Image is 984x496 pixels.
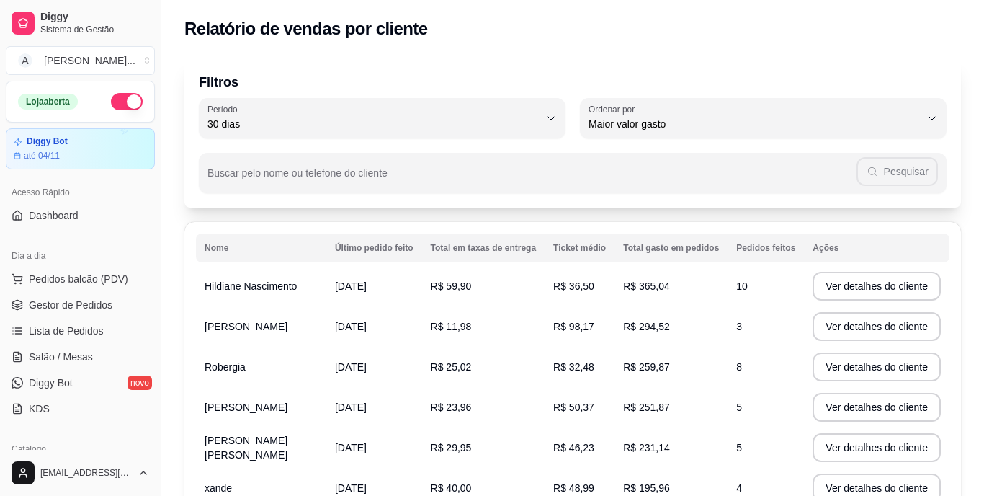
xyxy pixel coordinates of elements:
[6,293,155,316] a: Gestor de Pedidos
[207,103,242,115] label: Período
[29,208,79,223] span: Dashboard
[736,402,742,413] span: 5
[40,24,149,35] span: Sistema de Gestão
[6,438,155,461] div: Catálogo
[184,17,428,40] h2: Relatório de vendas por cliente
[553,442,594,453] span: R$ 46,23
[431,482,472,494] span: R$ 40,00
[199,98,565,138] button: Período30 dias
[18,53,32,68] span: A
[335,361,367,373] span: [DATE]
[6,181,155,204] div: Acesso Rápido
[545,234,614,262] th: Ticket médio
[623,280,670,292] span: R$ 365,04
[207,117,540,131] span: 30 dias
[335,442,367,453] span: [DATE]
[29,272,128,286] span: Pedidos balcão (PDV)
[813,433,941,462] button: Ver detalhes do cliente
[326,234,422,262] th: Último pedido feito
[623,361,670,373] span: R$ 259,87
[623,442,670,453] span: R$ 231,14
[6,244,155,267] div: Dia a dia
[736,361,742,373] span: 8
[614,234,728,262] th: Total gasto em pedidos
[335,321,367,332] span: [DATE]
[589,117,921,131] span: Maior valor gasto
[205,321,287,332] span: [PERSON_NAME]
[431,402,472,413] span: R$ 23,96
[205,280,297,292] span: Hildiane Nascimento
[205,402,287,413] span: [PERSON_NAME]
[207,172,856,186] input: Buscar pelo nome ou telefone do cliente
[553,402,594,413] span: R$ 50,37
[29,402,50,416] span: KDS
[29,324,104,338] span: Lista de Pedidos
[728,234,804,262] th: Pedidos feitos
[6,319,155,342] a: Lista de Pedidos
[24,150,60,161] article: até 04/11
[29,376,73,390] span: Diggy Bot
[6,267,155,291] button: Pedidos balcão (PDV)
[736,482,742,494] span: 4
[623,321,670,332] span: R$ 294,52
[335,482,367,494] span: [DATE]
[431,361,472,373] span: R$ 25,02
[553,482,594,494] span: R$ 48,99
[40,467,132,479] span: [EMAIL_ADDRESS][DOMAIN_NAME]
[431,280,472,292] span: R$ 59,90
[813,312,941,341] button: Ver detalhes do cliente
[813,272,941,301] button: Ver detalhes do cliente
[553,321,594,332] span: R$ 98,17
[422,234,545,262] th: Total em taxas de entrega
[736,321,742,332] span: 3
[623,402,670,413] span: R$ 251,87
[580,98,947,138] button: Ordenar porMaior valor gasto
[623,482,670,494] span: R$ 195,96
[813,353,941,381] button: Ver detalhes do cliente
[40,11,149,24] span: Diggy
[335,402,367,413] span: [DATE]
[6,397,155,420] a: KDS
[589,103,640,115] label: Ordenar por
[6,128,155,169] a: Diggy Botaté 04/11
[196,234,326,262] th: Nome
[29,298,112,312] span: Gestor de Pedidos
[804,234,949,262] th: Ações
[6,46,155,75] button: Select a team
[553,280,594,292] span: R$ 36,50
[6,456,155,490] button: [EMAIL_ADDRESS][DOMAIN_NAME]
[6,204,155,227] a: Dashboard
[44,53,135,68] div: [PERSON_NAME] ...
[6,6,155,40] a: DiggySistema de Gestão
[6,371,155,394] a: Diggy Botnovo
[111,93,143,110] button: Alterar Status
[27,136,68,147] article: Diggy Bot
[205,435,287,461] span: [PERSON_NAME] [PERSON_NAME]
[431,442,472,453] span: R$ 29,95
[205,482,232,494] span: xande
[199,72,947,92] p: Filtros
[431,321,472,332] span: R$ 11,98
[18,94,78,110] div: Loja aberta
[6,345,155,368] a: Salão / Mesas
[736,442,742,453] span: 5
[553,361,594,373] span: R$ 32,48
[29,350,93,364] span: Salão / Mesas
[205,361,246,373] span: Robergia
[736,280,748,292] span: 10
[335,280,367,292] span: [DATE]
[813,393,941,422] button: Ver detalhes do cliente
